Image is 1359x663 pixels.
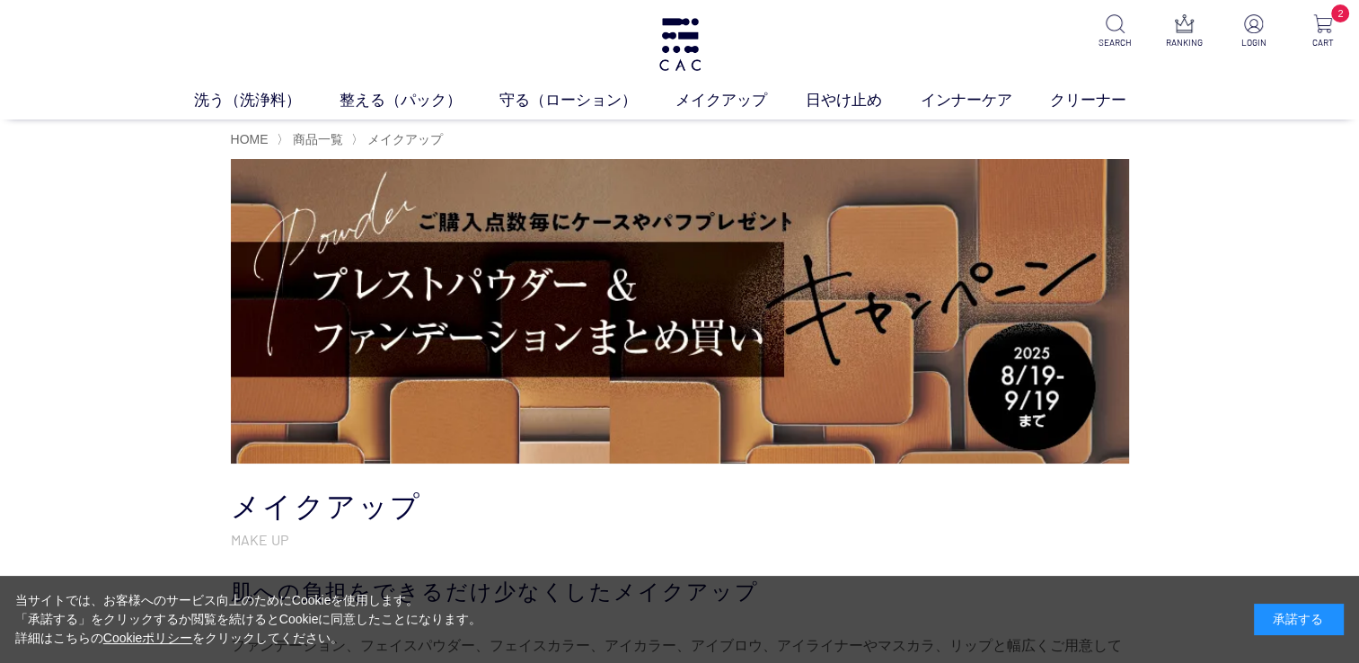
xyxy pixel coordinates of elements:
[367,132,443,146] span: メイクアップ
[1301,36,1345,49] p: CART
[351,131,447,148] li: 〉
[806,89,921,112] a: 日やけ止め
[277,131,348,148] li: 〉
[1162,14,1206,49] a: RANKING
[1050,89,1165,112] a: クリーナー
[293,132,343,146] span: 商品一覧
[499,89,675,112] a: 守る（ローション）
[231,132,269,146] a: HOME
[675,89,806,112] a: メイクアップ
[340,89,500,112] a: 整える（パック）
[657,18,703,71] img: logo
[1254,604,1344,635] div: 承諾する
[194,89,340,112] a: 洗う（洗浄料）
[364,132,443,146] a: メイクアップ
[231,488,1129,526] h1: メイクアップ
[289,132,343,146] a: 商品一覧
[231,530,1129,549] p: MAKE UP
[1093,36,1137,49] p: SEARCH
[1301,14,1345,49] a: 2 CART
[921,89,1051,112] a: インナーケア
[1331,4,1349,22] span: 2
[1231,14,1275,49] a: LOGIN
[1093,14,1137,49] a: SEARCH
[1231,36,1275,49] p: LOGIN
[1162,36,1206,49] p: RANKING
[103,631,193,645] a: Cookieポリシー
[15,591,482,648] div: 当サイトでは、お客様へのサービス向上のためにCookieを使用します。 「承諾する」をクリックするか閲覧を続けるとCookieに同意したことになります。 詳細はこちらの をクリックしてください。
